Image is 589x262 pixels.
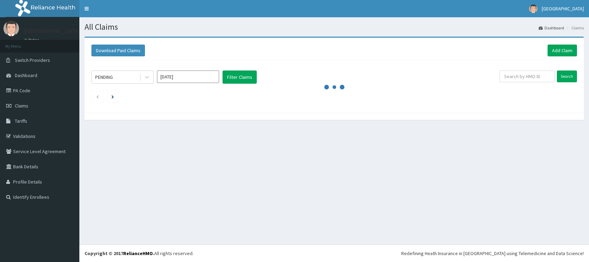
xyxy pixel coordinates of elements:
footer: All rights reserved. [79,244,589,262]
button: Filter Claims [223,71,257,84]
a: RelianceHMO [123,250,153,256]
svg: audio-loading [324,77,345,97]
p: [GEOGRAPHIC_DATA] [24,28,81,34]
input: Select Month and Year [157,71,219,83]
a: Dashboard [539,25,564,31]
strong: Copyright © 2017 . [85,250,154,256]
a: Online [24,38,41,43]
a: Previous page [96,93,99,100]
a: Add Claim [548,45,577,56]
span: Dashboard [15,72,37,78]
button: Download Paid Claims [91,45,145,56]
span: [GEOGRAPHIC_DATA] [542,6,584,12]
a: Next page [111,93,114,100]
img: User Image [3,21,19,36]
input: Search by HMO ID [500,71,554,82]
input: Search [557,71,577,82]
div: PENDING [95,74,113,81]
span: Switch Providers [15,57,50,63]
div: Redefining Heath Insurance in [GEOGRAPHIC_DATA] using Telemedicine and Data Science! [401,250,584,257]
h1: All Claims [85,22,584,31]
img: User Image [529,4,538,13]
span: Tariffs [15,118,27,124]
span: Claims [15,103,28,109]
li: Claims [565,25,584,31]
